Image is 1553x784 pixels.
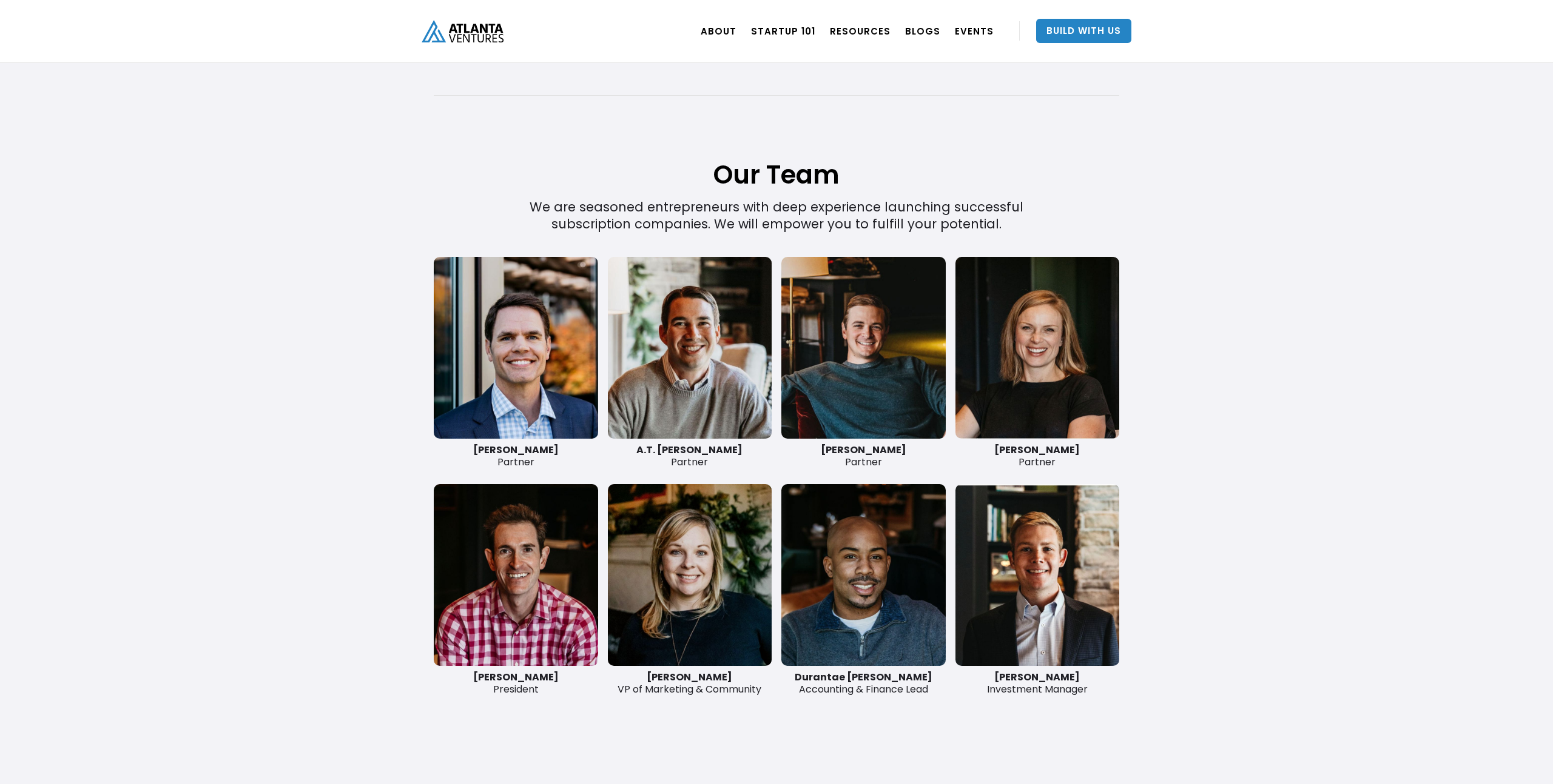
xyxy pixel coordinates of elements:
h1: Our Team [434,97,1119,192]
strong: [PERSON_NAME] [821,443,906,457]
div: Partner [955,444,1120,468]
a: ABOUT [701,14,736,48]
div: President [434,671,598,696]
strong: Durantae [PERSON_NAME] [795,670,932,684]
a: Build With Us [1036,19,1131,43]
div: Partner [434,444,598,468]
a: BLOGS [905,14,940,48]
div: Partner [608,444,772,468]
div: VP of Marketing & Community [608,671,772,696]
a: EVENTS [955,14,994,48]
div: Partner [781,444,946,468]
strong: [PERSON_NAME] [994,443,1080,457]
a: Startup 101 [751,14,815,48]
strong: [PERSON_NAME] [473,670,559,684]
strong: A.T. [PERSON_NAME] [636,443,743,457]
strong: [PERSON_NAME] [473,443,559,457]
div: Investment Manager [955,671,1120,696]
strong: [PERSON_NAME] [994,670,1080,684]
strong: [PERSON_NAME] [647,670,732,684]
div: Accounting & Finance Lead [781,671,946,696]
a: RESOURCES [830,14,891,48]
